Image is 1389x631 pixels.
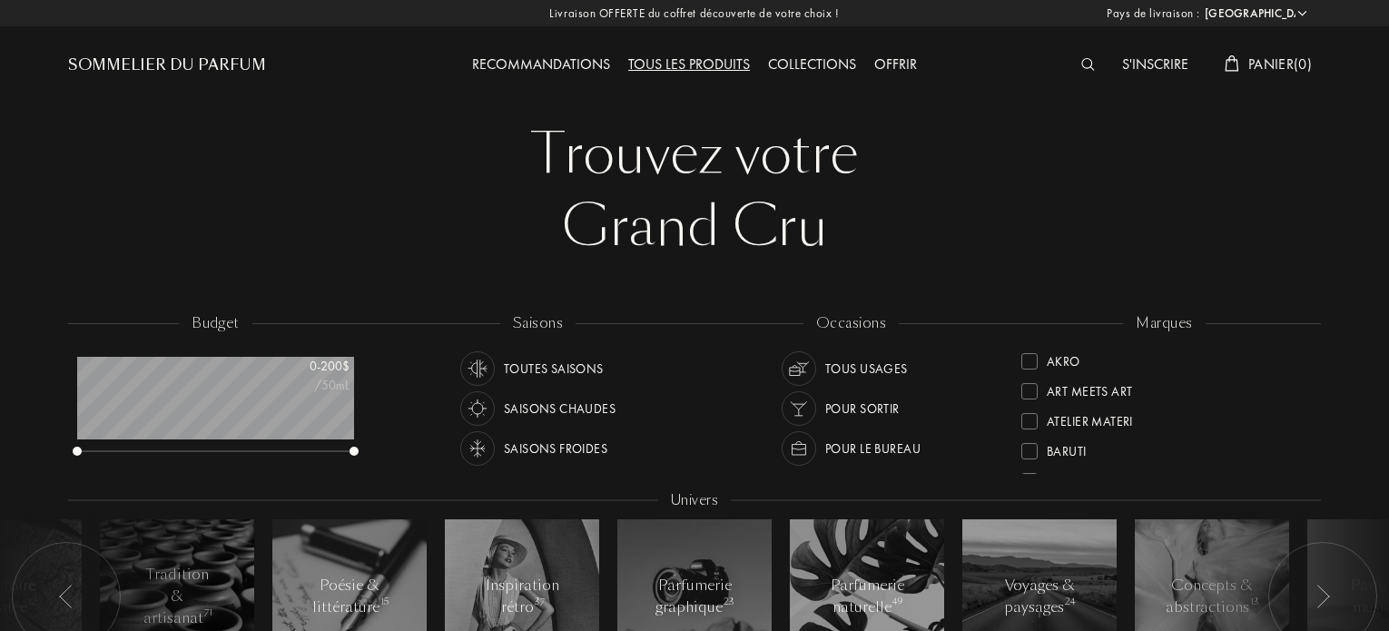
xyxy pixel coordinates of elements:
[1248,54,1312,74] span: Panier ( 0 )
[1065,596,1076,608] span: 24
[892,596,902,608] span: 49
[829,575,906,618] div: Parfumerie naturelle
[658,490,731,511] div: Univers
[759,54,865,74] a: Collections
[68,54,266,76] a: Sommelier du Parfum
[82,118,1307,191] div: Trouvez votre
[865,54,926,74] a: Offrir
[59,585,74,608] img: arr_left.svg
[803,313,899,334] div: occasions
[1315,585,1330,608] img: arr_left.svg
[500,313,576,334] div: saisons
[619,54,759,77] div: Tous les produits
[504,391,616,426] div: Saisons chaudes
[1047,436,1087,460] div: Baruti
[786,356,812,381] img: usage_occasion_all_white.svg
[786,436,812,461] img: usage_occasion_work_white.svg
[484,575,561,618] div: Inspiration rétro
[1113,54,1197,77] div: S'inscrire
[1047,466,1137,490] div: Binet-Papillon
[724,596,734,608] span: 23
[786,396,812,421] img: usage_occasion_party_white.svg
[463,54,619,77] div: Recommandations
[825,391,900,426] div: Pour sortir
[82,191,1307,263] div: Grand Cru
[504,351,604,386] div: Toutes saisons
[463,54,619,74] a: Recommandations
[465,356,490,381] img: usage_season_average_white.svg
[655,575,734,618] div: Parfumerie graphique
[1047,346,1080,370] div: Akro
[1081,58,1095,71] img: search_icn_white.svg
[465,436,490,461] img: usage_season_cold_white.svg
[865,54,926,77] div: Offrir
[465,396,490,421] img: usage_season_hot_white.svg
[1047,406,1133,430] div: Atelier Materi
[1047,376,1132,400] div: Art Meets Art
[619,54,759,74] a: Tous les produits
[1225,55,1239,72] img: cart_white.svg
[535,596,545,608] span: 37
[825,351,908,386] div: Tous usages
[759,54,865,77] div: Collections
[259,376,350,395] div: /50mL
[825,431,921,466] div: Pour le bureau
[259,357,350,376] div: 0 - 200 $
[179,313,252,334] div: budget
[311,575,389,618] div: Poésie & littérature
[1001,575,1079,618] div: Voyages & paysages
[1107,5,1200,23] span: Pays de livraison :
[1123,313,1205,334] div: marques
[504,431,607,466] div: Saisons froides
[380,596,389,608] span: 15
[1113,54,1197,74] a: S'inscrire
